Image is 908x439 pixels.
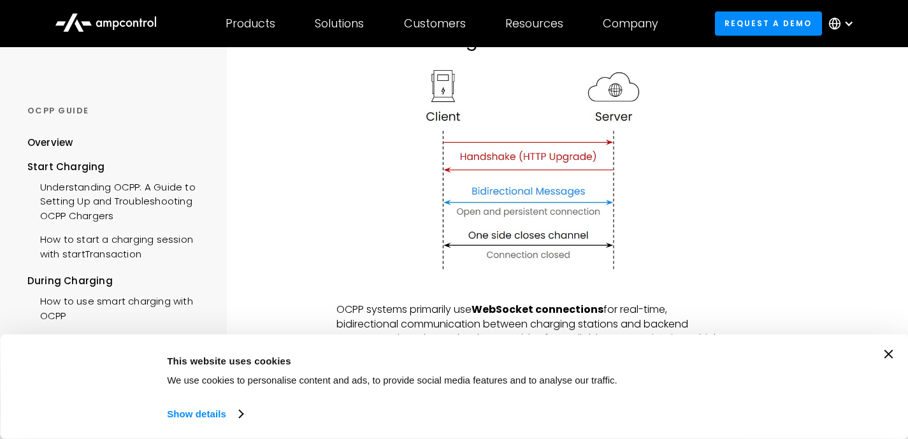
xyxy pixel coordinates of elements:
[315,17,364,31] div: Solutions
[884,350,893,359] button: Close banner
[167,375,617,385] span: We use cookies to personalise content and ads, to provide social media features and to analyse ou...
[27,136,73,159] a: Overview
[472,302,603,317] strong: WebSocket connections
[27,288,209,326] a: How to use smart charging with OCPP
[404,17,466,31] div: Customers
[336,289,721,303] p: ‍
[27,274,209,288] div: During Charging
[505,17,563,31] div: Resources
[167,405,242,424] a: Show details
[27,226,209,264] a: How to start a charging session with startTransaction
[167,353,663,368] div: This website uses cookies
[27,105,209,117] div: OCPP GUIDE
[27,136,73,150] div: Overview
[27,326,209,364] a: How to send meter values with meterValues.req
[336,52,721,66] p: ‍
[27,174,209,226] a: Understanding OCPP: A Guide to Setting Up and Troubleshooting OCPP Chargers
[715,11,822,35] a: Request a demo
[603,17,658,31] div: Company
[336,30,721,52] h2: How OCPP Chargers Work
[336,303,721,360] p: OCPP systems primarily use for real-time, bidirectional communication between charging stations a...
[678,350,860,387] button: Okay
[414,66,645,282] img: How websocket for EV chargers work
[226,17,275,31] div: Products
[27,160,209,174] div: Start Charging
